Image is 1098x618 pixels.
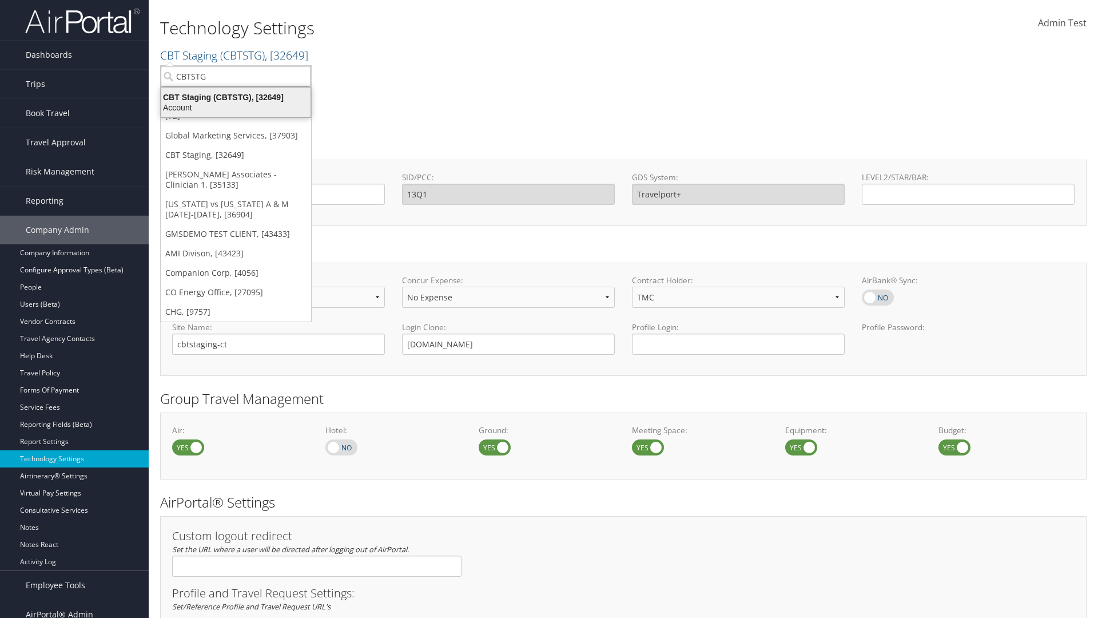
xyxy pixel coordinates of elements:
h3: Custom logout redirect [172,530,462,542]
span: , [ 32649 ] [265,47,308,63]
label: Air: [172,425,308,436]
label: Profile Login: [632,322,845,354]
span: Risk Management [26,157,94,186]
span: Reporting [26,187,63,215]
span: ( CBTSTG ) [220,47,265,63]
h2: GDS [160,136,1078,156]
label: Concur Expense: [402,275,615,286]
a: AMI Divison, [43423] [161,244,311,263]
label: Budget: [938,425,1075,436]
label: Meeting Space: [632,425,768,436]
a: [US_STATE] vs [US_STATE] A & M [DATE]-[DATE], [36904] [161,195,311,224]
span: Travel Approval [26,128,86,157]
label: Site Name: [172,322,385,333]
span: Trips [26,70,45,98]
label: Profile Password: [862,322,1075,354]
img: airportal-logo.png [25,7,140,34]
a: Admin Test [1038,6,1087,41]
label: LEVEL2/STAR/BAR: [862,172,1075,183]
label: AirBank® Sync [862,290,894,306]
h2: AirPortal® Settings [160,493,1087,512]
div: Account [154,102,317,113]
input: Search Accounts [161,66,311,87]
span: Admin Test [1038,17,1087,29]
span: Dashboards [26,41,72,69]
em: Set/Reference Profile and Travel Request URL's [172,601,331,612]
a: CHG, [9757] [161,302,311,322]
span: Employee Tools [26,571,85,600]
h1: Technology Settings [160,16,778,40]
h3: Profile and Travel Request Settings: [172,588,1075,599]
label: Ground: [479,425,615,436]
label: Equipment: [785,425,921,436]
input: Profile Login: [632,334,845,355]
a: CO Energy Office, [27095] [161,283,311,302]
label: SID/PCC: [402,172,615,183]
a: CBT Staging [160,47,308,63]
a: Global Marketing Services, [37903] [161,126,311,145]
label: AirBank® Sync: [862,275,1075,286]
em: Set the URL where a user will be directed after logging out of AirPortal. [172,544,409,554]
label: GDS System: [632,172,845,183]
a: [PERSON_NAME] Associates - Clinician 1, [35133] [161,165,311,195]
label: Contract Holder: [632,275,845,286]
div: CBT Staging (CBTSTG), [32649] [154,92,317,102]
a: GMSDEMO TEST CLIENT, [43433] [161,224,311,244]
a: Companion Corp, [4056] [161,263,311,283]
a: CBT Staging, [32649] [161,145,311,165]
label: Hotel: [325,425,462,436]
span: Book Travel [26,99,70,128]
label: Login Clone: [402,322,615,333]
h2: Group Travel Management [160,389,1087,409]
h2: Online Booking Tool [160,239,1087,259]
span: Company Admin [26,216,89,244]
